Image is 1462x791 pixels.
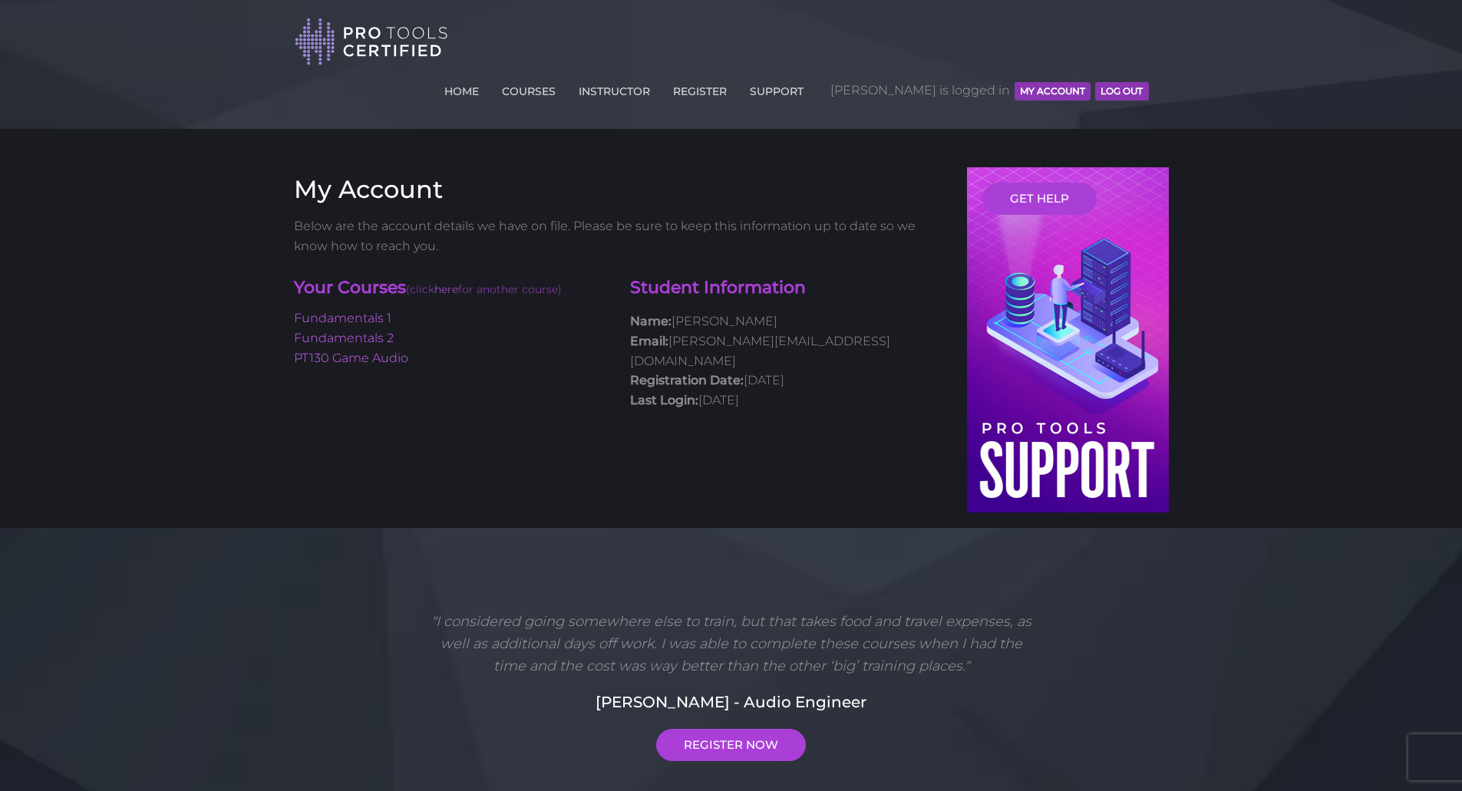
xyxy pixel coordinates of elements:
[294,175,945,204] h3: My Account
[1015,82,1091,101] button: MY ACCOUNT
[746,76,807,101] a: SUPPORT
[294,690,1169,714] h5: [PERSON_NAME] - Audio Engineer
[441,76,483,101] a: HOME
[294,331,394,345] a: Fundamentals 2
[1095,82,1148,101] button: Log Out
[294,216,945,255] p: Below are the account details we have on file. Please be sure to keep this information up to date...
[425,611,1038,677] p: "I considered going somewhere else to train, but that takes food and travel expenses, as well as ...
[669,76,731,101] a: REGISTER
[294,351,408,365] a: PT130 Game Audio
[630,393,698,407] strong: Last Login:
[630,373,744,387] strong: Registration Date:
[406,282,562,296] span: (click for another course)
[630,311,944,410] p: [PERSON_NAME] [PERSON_NAME][EMAIL_ADDRESS][DOMAIN_NAME] [DATE] [DATE]
[830,68,1149,114] span: [PERSON_NAME] is logged in
[434,282,458,296] a: here
[656,729,806,761] a: REGISTER NOW
[575,76,654,101] a: INSTRUCTOR
[294,311,391,325] a: Fundamentals 1
[630,334,668,348] strong: Email:
[498,76,559,101] a: COURSES
[630,276,944,300] h4: Student Information
[982,183,1097,215] a: GET HELP
[630,314,672,328] strong: Name:
[294,276,608,302] h4: Your Courses
[295,17,448,67] img: Pro Tools Certified Logo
